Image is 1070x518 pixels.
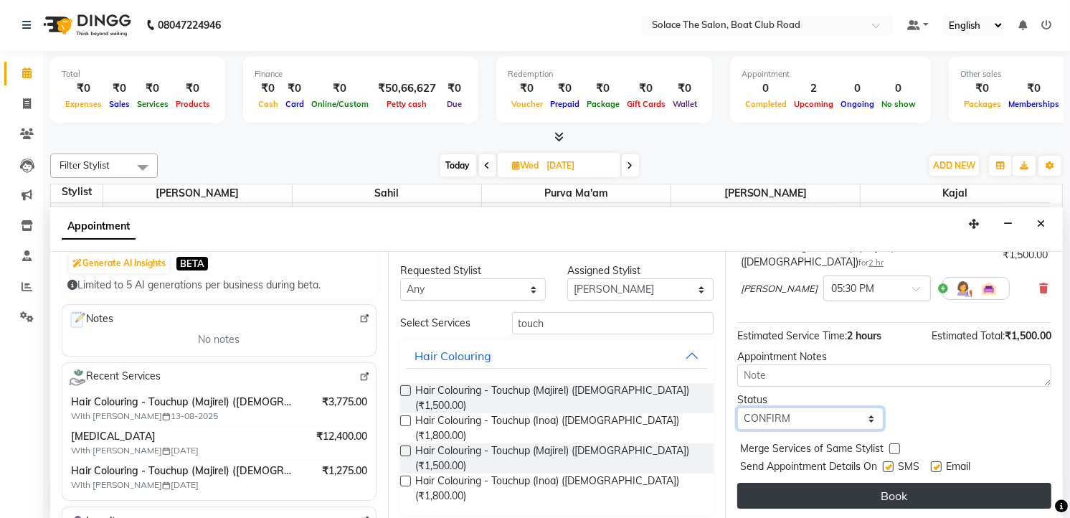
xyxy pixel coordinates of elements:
div: Appointment [742,68,919,80]
span: Hair Colouring - Touchup (Inoa) ([DEMOGRAPHIC_DATA]) (₹1,800.00) [415,474,703,504]
span: Services [133,99,172,109]
button: ADD NEW [929,156,979,176]
span: sahil [293,184,481,202]
div: ₹0 [172,80,214,97]
span: BETA [176,257,208,270]
span: Wallet [669,99,701,109]
span: Merge Services of Same Stylist [740,441,884,459]
span: Expenses [62,99,105,109]
input: Search by service name [512,312,714,334]
div: ₹0 [282,80,308,97]
span: Cash [255,99,282,109]
span: Sales [105,99,133,109]
span: Voucher [508,99,546,109]
div: ₹0 [508,80,546,97]
div: 0 [878,80,919,97]
div: Appointment Notes [737,349,1051,364]
span: Estimated Service Time: [737,329,847,342]
span: Send Appointment Details On [740,459,877,477]
span: Online/Custom [308,99,372,109]
span: With [PERSON_NAME] [DATE] [71,444,250,457]
span: Wed [509,160,543,171]
span: Hair Colouring - Touchup (Majirel) ([DEMOGRAPHIC_DATA]) (₹1,500.00) [415,443,703,474]
div: Hair Colouring [415,347,491,364]
span: Packages [960,99,1005,109]
span: ADD NEW [933,160,975,171]
div: ₹1,500.00 [1003,248,1048,263]
span: Hair Colouring - Touchup (Majirel) ([DEMOGRAPHIC_DATA]) (₹1,500.00) [415,383,703,413]
span: With [PERSON_NAME] 13-08-2025 [71,410,250,423]
span: 2 hours [847,329,881,342]
div: Hair Colouring - Touchup (Majirel) ([DEMOGRAPHIC_DATA]) [741,240,997,270]
span: Estimated Total: [932,329,1005,342]
div: Redemption [508,68,701,80]
img: Interior.png [980,280,998,297]
span: Card [282,99,308,109]
input: 2025-09-03 [543,155,615,176]
span: Notes [68,311,113,329]
span: Memberships [1005,99,1063,109]
span: Ongoing [837,99,878,109]
span: [MEDICAL_DATA] [71,429,293,444]
div: ₹0 [546,80,583,97]
div: ₹0 [255,80,282,97]
div: ₹0 [669,80,701,97]
div: 2 [790,80,837,97]
img: logo [37,5,135,45]
span: ₹3,775.00 [322,395,367,410]
span: Products [172,99,214,109]
span: No notes [198,332,240,347]
img: Hairdresser.png [955,280,972,297]
div: Stylist [51,184,103,199]
span: No show [878,99,919,109]
span: Gift Cards [623,99,669,109]
b: 08047224946 [158,5,221,45]
div: Finance [255,68,467,80]
div: Select Services [389,316,501,331]
span: Appointment [62,214,136,240]
div: ₹0 [105,80,133,97]
span: Email [946,459,970,477]
span: [PERSON_NAME] [671,184,860,202]
span: 2 hr [868,258,884,268]
div: Status [737,392,884,408]
span: Hair Colouring - Touchup (Majirel) ([DEMOGRAPHIC_DATA]) [71,463,293,479]
div: ₹0 [583,80,623,97]
span: Due [443,99,465,109]
div: ₹0 [308,80,372,97]
span: SMS [898,459,919,477]
div: Limited to 5 AI generations per business during beta. [67,278,371,293]
div: ₹50,66,627 [372,80,442,97]
small: for [858,258,884,268]
div: Total [62,68,214,80]
span: Recent Services [68,369,161,386]
span: Today [440,154,476,176]
span: ₹1,500.00 [1005,329,1051,342]
span: Purva Ma'am [482,184,671,202]
span: Kajal [861,184,1050,202]
button: Book [737,483,1051,509]
div: ₹0 [960,80,1005,97]
span: Filter Stylist [60,159,110,171]
div: 0 [742,80,790,97]
span: Completed [742,99,790,109]
span: [PERSON_NAME] [741,282,818,296]
div: Requested Stylist [400,263,546,278]
span: Package [583,99,623,109]
button: Generate AI Insights [69,253,169,273]
span: Prepaid [546,99,583,109]
span: Upcoming [790,99,837,109]
span: Petty cash [384,99,431,109]
button: Hair Colouring [406,343,709,369]
div: ₹0 [442,80,467,97]
button: Close [1031,213,1051,235]
span: With [PERSON_NAME] [DATE] [71,479,250,491]
span: ₹12,400.00 [316,429,367,444]
div: 0 [837,80,878,97]
span: Hair Colouring - Touchup (Majirel) ([DEMOGRAPHIC_DATA]),Add On Service [71,395,293,410]
span: Hair Colouring - Touchup (Inoa) ([DEMOGRAPHIC_DATA]) (₹1,800.00) [415,413,703,443]
div: Assigned Stylist [567,263,714,278]
div: ₹0 [623,80,669,97]
div: ₹0 [62,80,105,97]
span: ₹1,275.00 [322,463,367,479]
